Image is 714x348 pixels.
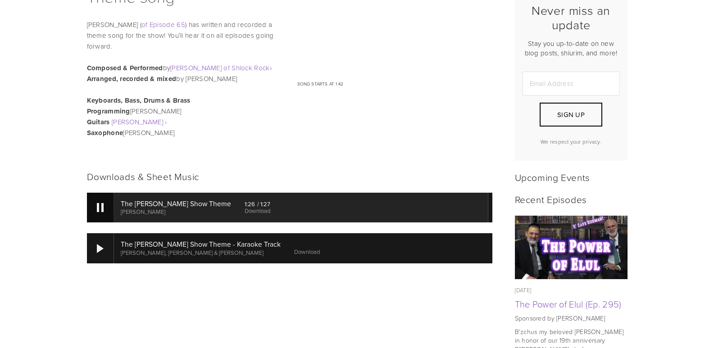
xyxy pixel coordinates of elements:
p: [PERSON_NAME] [PERSON_NAME] [87,95,492,138]
strong: Saxophone [87,128,123,138]
p: [PERSON_NAME] ( ) has written and recorded a theme song for the show! You’ll hear it on all episo... [87,19,492,52]
strong: Arranged, recorded & mixed [87,74,177,84]
p: Stay you up-to-date on new blog posts, shiurim, and more! [523,39,620,58]
a: Download [294,248,320,256]
a: The Power of Elul (Ep. 295) [515,298,622,310]
a: [PERSON_NAME] › [112,117,167,127]
img: The Power of Elul (Ep. 295) [514,216,628,279]
strong: Keyboards, Bass, Drums & Brass Programming [87,95,192,116]
a: [PERSON_NAME] of Shlock Rock [170,63,269,72]
p: We respect your privacy. [523,138,620,145]
strong: Composed & Performed [87,63,163,73]
h2: Never miss an update [523,3,620,32]
h2: Downloads & Sheet Music [87,171,492,182]
a: of Episode 65 [141,20,185,29]
input: Email Address [523,72,620,95]
a: Download [245,207,270,215]
strong: Guitars [87,117,110,127]
p: by › by [PERSON_NAME] [87,63,492,84]
h2: Recent Episodes [515,194,628,205]
p: Song starts at 1:42 [297,80,492,87]
button: Sign Up [540,103,602,127]
h2: Upcoming Events [515,172,628,183]
time: [DATE] [515,286,532,294]
span: Sign Up [557,110,585,119]
p: Sponsored by [PERSON_NAME] [515,314,628,323]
